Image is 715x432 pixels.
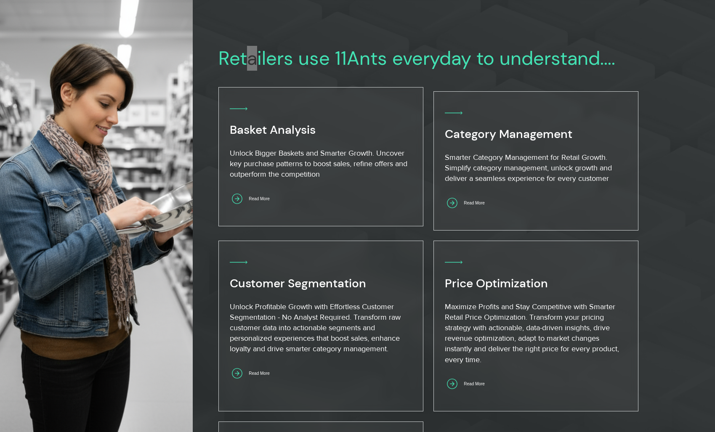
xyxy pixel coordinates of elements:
[445,195,505,211] a: Read More
[445,376,505,392] a: Read More
[249,371,269,376] span: Read More
[445,276,548,291] span: Price Optimization
[230,148,411,180] p: Unlock Bigger Baskets and Smarter Growth. Uncover key purchase patterns to boost sales, refine of...
[218,47,704,70] h2: Retailers use 11Ants everyday to understand....
[445,152,626,184] p: Smarter Category Management for Retail Growth. Simplify category management, unlock growth and de...
[445,302,626,365] p: Maximize Profits and Stay Competitive with Smarter Retail Price Optimization. Transform your pric...
[464,382,484,386] span: Read More
[230,302,411,355] p: Unlock Profitable Growth with Effortless Customer Segmentation - No Analyst Required. Transform r...
[464,201,484,205] span: Read More
[230,191,290,207] a: Read More
[230,276,366,291] span: Customer Segmentation
[230,122,316,138] span: Basket Analysis
[445,126,572,142] span: Category Management
[249,196,269,201] span: Read More
[230,365,290,382] a: Read More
